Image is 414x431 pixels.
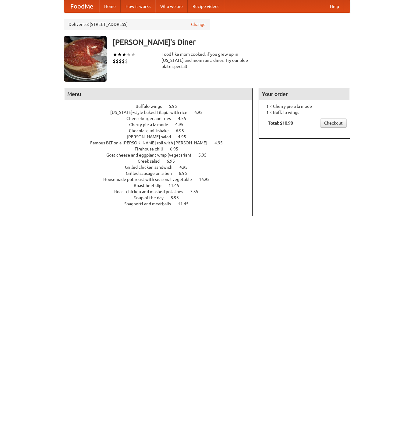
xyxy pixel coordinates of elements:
[90,140,214,145] span: Famous BLT on a [PERSON_NAME] roll with [PERSON_NAME]
[64,19,210,30] div: Deliver to: [STREET_ADDRESS]
[113,51,117,58] li: ★
[199,177,216,182] span: 16.95
[190,189,204,194] span: 7.55
[129,128,175,133] span: Chocolate milkshake
[116,58,119,65] li: $
[106,153,197,157] span: Goat cheese and eggplant wrap (vegetarian)
[124,201,177,206] span: Spaghetti and meatballs
[134,195,170,200] span: Soup of the day
[113,58,116,65] li: $
[127,134,197,139] a: [PERSON_NAME] salad 4.95
[124,201,200,206] a: Spaghetti and meatballs 11.45
[167,159,181,164] span: 6.95
[110,110,214,115] a: [US_STATE]-style baked Tilapia with rice 6.95
[127,134,177,139] span: [PERSON_NAME] salad
[121,0,155,12] a: How it works
[125,165,199,170] a: Grilled chicken sandwich 4.95
[171,195,185,200] span: 8.95
[179,165,194,170] span: 4.95
[103,177,221,182] a: Housemade pot roast with seasonal vegetable 16.95
[214,140,229,145] span: 4.95
[194,110,209,115] span: 6.95
[129,122,174,127] span: Cherry pie a la mode
[114,189,210,194] a: Roast chicken and mashed potatoes 7.55
[129,122,195,127] a: Cherry pie a la mode 4.95
[122,58,125,65] li: $
[135,147,169,151] span: Firehouse chili
[99,0,121,12] a: Home
[117,51,122,58] li: ★
[138,159,166,164] span: Greek salad
[178,201,195,206] span: 11.45
[131,51,136,58] li: ★
[64,0,99,12] a: FoodMe
[262,103,347,109] li: 1 × Cherry pie a la mode
[161,51,253,69] div: Food like mom cooked, if you grew up in [US_STATE] and mom ran a diner. Try our blue plate special!
[103,177,198,182] span: Housemade pot roast with seasonal vegetable
[113,36,350,48] h3: [PERSON_NAME]'s Diner
[122,51,126,58] li: ★
[126,116,177,121] span: Cheeseburger and fries
[170,147,184,151] span: 6.95
[325,0,344,12] a: Help
[168,183,185,188] span: 11.45
[178,116,192,121] span: 4.55
[134,183,190,188] a: Roast beef dip 11.45
[119,58,122,65] li: $
[188,0,224,12] a: Recipe videos
[126,171,198,176] a: Grilled sausage on a bun 6.95
[126,51,131,58] li: ★
[126,116,197,121] a: Cheeseburger and fries 4.55
[320,118,347,128] a: Checkout
[176,128,190,133] span: 6.95
[135,147,189,151] a: Firehouse chili 6.95
[155,0,188,12] a: Who we are
[125,58,128,65] li: $
[125,165,179,170] span: Grilled chicken sandwich
[178,134,192,139] span: 4.95
[191,21,206,27] a: Change
[138,159,186,164] a: Greek salad 6.95
[136,104,188,109] a: Buffalo wings 5.95
[198,153,213,157] span: 5.95
[64,88,253,100] h4: Menu
[114,189,189,194] span: Roast chicken and mashed potatoes
[175,122,189,127] span: 4.95
[134,195,190,200] a: Soup of the day 8.95
[262,109,347,115] li: 1 × Buffalo wings
[179,171,193,176] span: 6.95
[259,88,350,100] h4: Your order
[106,153,218,157] a: Goat cheese and eggplant wrap (vegetarian) 5.95
[126,171,178,176] span: Grilled sausage on a bun
[110,110,193,115] span: [US_STATE]-style baked Tilapia with rice
[169,104,183,109] span: 5.95
[136,104,168,109] span: Buffalo wings
[64,36,107,82] img: angular.jpg
[268,121,293,125] b: Total: $10.90
[90,140,234,145] a: Famous BLT on a [PERSON_NAME] roll with [PERSON_NAME] 4.95
[129,128,195,133] a: Chocolate milkshake 6.95
[134,183,168,188] span: Roast beef dip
